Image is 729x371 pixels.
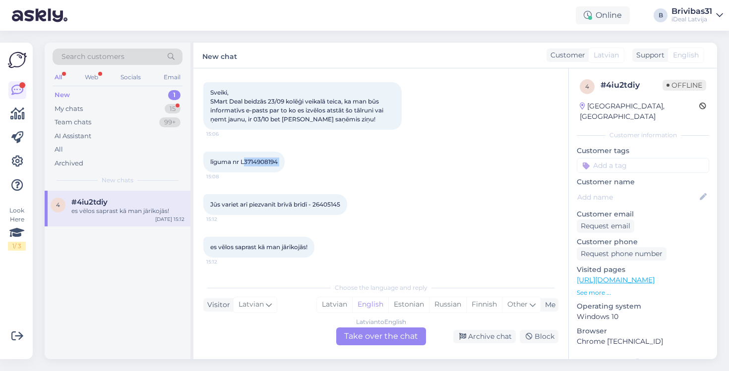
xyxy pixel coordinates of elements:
[585,83,589,90] span: 4
[206,173,243,180] span: 15:08
[210,201,340,208] span: Jūs variet arī piezvanīt brīvā brīdī - 26405145
[352,297,388,312] div: English
[53,71,64,84] div: All
[577,131,709,140] div: Customer information
[55,104,83,114] div: My chats
[663,80,706,91] span: Offline
[654,8,668,22] div: B
[55,90,70,100] div: New
[547,50,585,60] div: Customer
[580,101,699,122] div: [GEOGRAPHIC_DATA], [GEOGRAPHIC_DATA]
[577,336,709,347] p: Chrome [TECHNICAL_ID]
[577,209,709,219] p: Customer email
[71,207,184,215] div: es vēlos saprast kā man jārīkojās!
[210,243,307,251] span: es vēlos saprast kā man jārīkojās!
[8,242,26,251] div: 1 / 3
[102,176,133,185] span: New chats
[155,215,184,223] div: [DATE] 15:12
[206,258,243,265] span: 15:12
[206,215,243,223] span: 15:12
[673,50,699,60] span: English
[239,299,264,310] span: Latvian
[594,50,619,60] span: Latvian
[165,104,181,114] div: 15
[83,71,100,84] div: Web
[119,71,143,84] div: Socials
[56,201,60,209] span: 4
[55,145,63,155] div: All
[577,326,709,336] p: Browser
[577,237,709,247] p: Customer phone
[162,71,182,84] div: Email
[671,15,712,23] div: iDeal Latvija
[203,300,230,310] div: Visitor
[577,219,634,233] div: Request email
[576,6,630,24] div: Online
[429,297,466,312] div: Russian
[577,192,698,203] input: Add name
[159,117,181,127] div: 99+
[168,90,181,100] div: 1
[507,300,528,309] span: Other
[520,330,558,343] div: Block
[453,330,516,343] div: Archive chat
[577,265,709,275] p: Visited pages
[577,158,709,173] input: Add a tag
[671,7,712,15] div: Brivibas31
[61,52,124,62] span: Search customers
[577,247,667,261] div: Request phone number
[388,297,429,312] div: Estonian
[55,131,91,141] div: AI Assistant
[8,51,27,69] img: Askly Logo
[577,288,709,297] p: See more ...
[55,159,83,168] div: Archived
[671,7,723,23] a: Brivibas31iDeal Latvija
[317,297,352,312] div: Latvian
[203,283,558,292] div: Choose the language and reply
[356,318,406,326] div: Latvian to English
[577,146,709,156] p: Customer tags
[577,301,709,312] p: Operating system
[71,198,108,207] span: #4iu2tdiy
[55,117,91,127] div: Team chats
[206,130,243,138] span: 15:06
[466,297,502,312] div: Finnish
[601,79,663,91] div: # 4iu2tdiy
[8,206,26,251] div: Look Here
[210,158,278,165] span: līguma nr L3714908194
[210,89,385,123] span: Sveiki, SMart Deal beidzās 23/09 kolēģi veikalā teica, ka man būs informatīvs e-pasts par to ko e...
[336,327,426,345] div: Take over the chat
[577,357,709,366] div: Extra
[577,275,655,284] a: [URL][DOMAIN_NAME]
[577,312,709,322] p: Windows 10
[202,49,237,62] label: New chat
[577,177,709,187] p: Customer name
[541,300,555,310] div: Me
[632,50,665,60] div: Support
